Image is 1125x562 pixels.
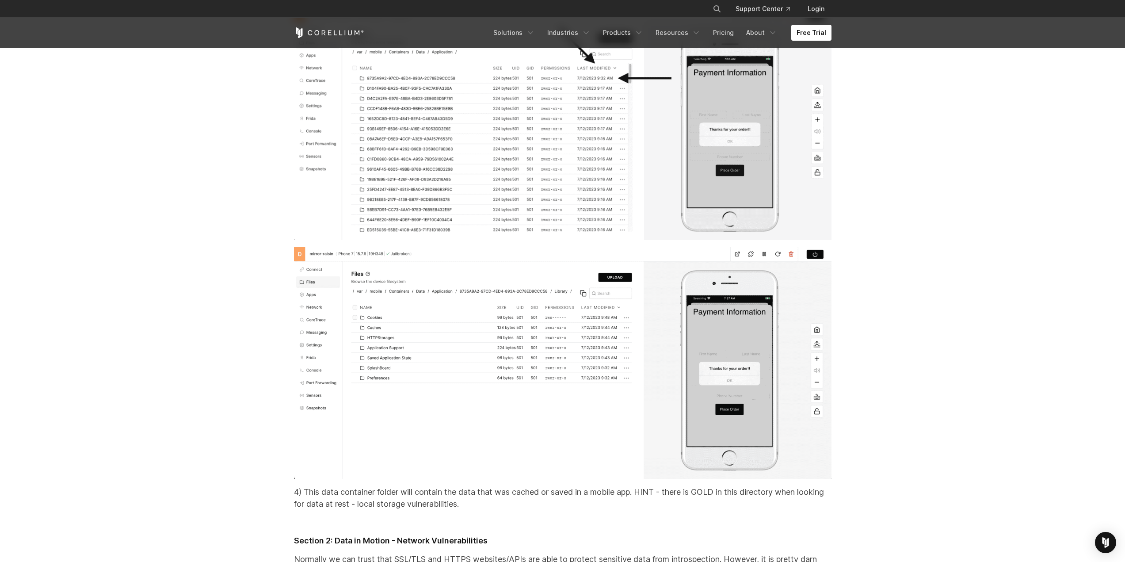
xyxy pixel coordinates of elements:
[488,25,540,41] a: Solutions
[294,247,831,479] img: Screenshot%202023-07-12%20at%2009-57-20-png.png
[294,8,831,240] img: Screenshot%202023-07-12%20at%2009-55-11-png.png
[741,25,782,41] a: About
[791,25,831,41] a: Free Trial
[294,536,831,546] h3: Section 2: Data in Motion - Network Vulnerabilities
[650,25,706,41] a: Resources
[294,486,831,510] p: 4) This data container folder will contain the data that was cached or saved in a mobile app. HIN...
[294,27,364,38] a: Corellium Home
[708,25,739,41] a: Pricing
[598,25,648,41] a: Products
[801,1,831,17] a: Login
[542,25,596,41] a: Industries
[728,1,797,17] a: Support Center
[709,1,725,17] button: Search
[702,1,831,17] div: Navigation Menu
[1095,532,1116,553] div: Open Intercom Messenger
[488,25,831,41] div: Navigation Menu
